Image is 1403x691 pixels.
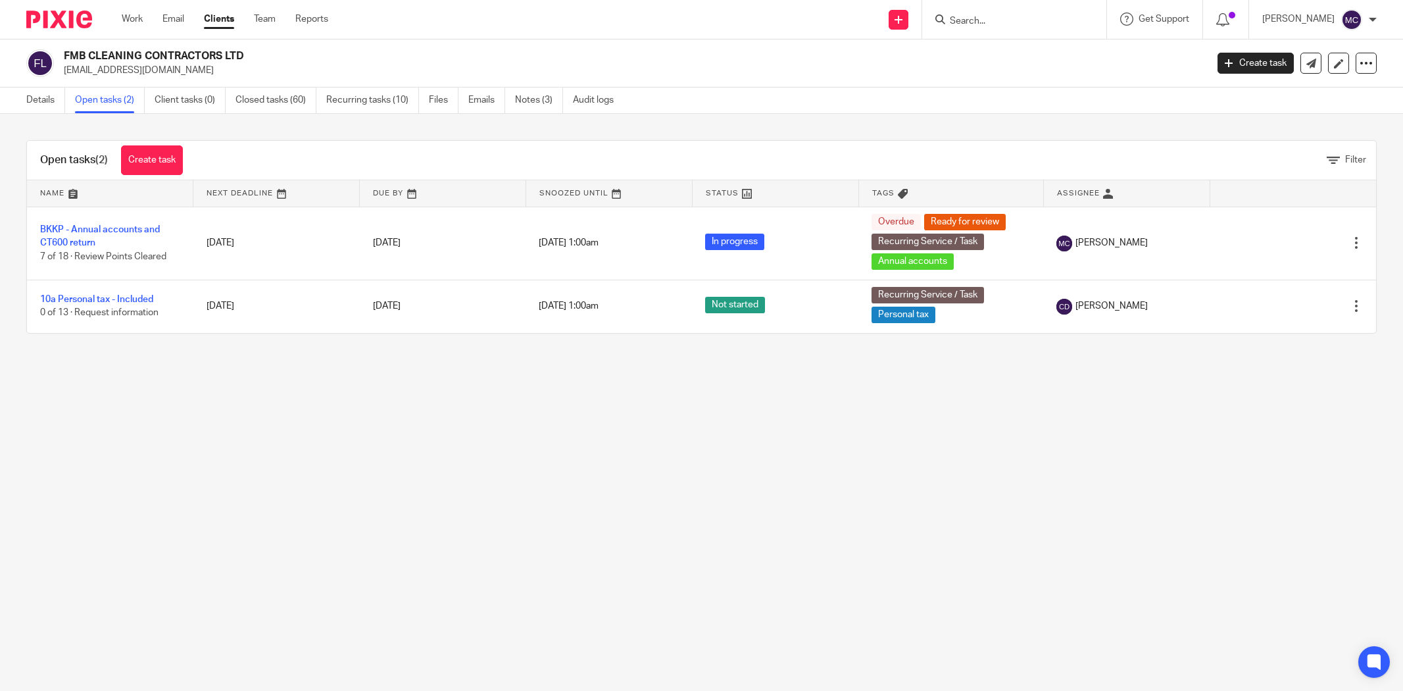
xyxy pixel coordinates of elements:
p: [EMAIL_ADDRESS][DOMAIN_NAME] [64,64,1198,77]
td: [DATE] [193,207,360,280]
input: Search [948,16,1067,28]
a: Create task [1218,53,1294,74]
h1: Open tasks [40,153,108,167]
span: 0 of 13 · Request information [40,309,159,318]
img: svg%3E [1056,236,1072,251]
span: Snoozed Until [539,190,608,197]
span: Recurring Service / Task [872,287,984,303]
img: svg%3E [26,49,54,77]
a: Clients [204,13,234,26]
img: Pixie [26,11,92,28]
span: Filter [1345,155,1366,165]
span: Not started [705,297,765,313]
a: Emails [468,88,505,113]
a: Details [26,88,65,113]
a: Files [429,88,458,113]
a: Open tasks (2) [75,88,145,113]
a: Client tasks (0) [155,88,226,113]
span: [PERSON_NAME] [1075,299,1148,313]
span: Tags [872,190,895,197]
span: Annual accounts [872,253,954,270]
a: Notes (3) [515,88,563,113]
h2: FMB CLEANING CONTRACTORS LTD [64,49,971,63]
a: Reports [295,13,328,26]
span: Status [706,190,739,197]
img: svg%3E [1341,9,1362,30]
span: Ready for review [924,214,1006,230]
span: [PERSON_NAME] [1075,236,1148,249]
a: BKKP - Annual accounts and CT600 return [40,225,160,247]
a: Work [122,13,143,26]
a: Recurring tasks (10) [326,88,419,113]
a: 10a Personal tax - Included [40,295,153,304]
span: [DATE] [373,301,401,311]
span: Overdue [872,214,921,230]
a: Closed tasks (60) [235,88,316,113]
span: [DATE] [373,238,401,247]
a: Audit logs [573,88,624,113]
span: In progress [705,234,764,250]
span: Personal tax [872,307,935,323]
span: [DATE] 1:00am [539,301,599,311]
span: Recurring Service / Task [872,234,984,250]
p: [PERSON_NAME] [1262,13,1335,26]
span: 7 of 18 · Review Points Cleared [40,252,166,261]
span: (2) [95,155,108,165]
span: Get Support [1139,14,1189,24]
a: Team [254,13,276,26]
span: [DATE] 1:00am [539,238,599,247]
a: Email [162,13,184,26]
img: svg%3E [1056,299,1072,315]
a: Create task [121,145,183,175]
td: [DATE] [193,280,360,333]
